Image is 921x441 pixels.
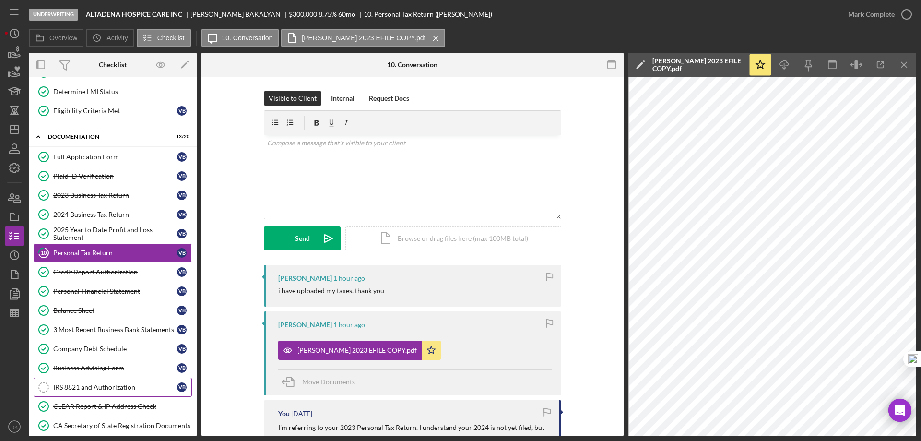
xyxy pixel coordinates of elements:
[53,268,177,276] div: Credit Report Authorization
[53,211,177,218] div: 2024 Business Tax Return
[333,274,365,282] time: 2025-09-25 20:51
[34,378,192,397] a: IRS 8821 and AuthorizationVB
[34,339,192,358] a: Company Debt ScheduleVB
[48,134,165,140] div: Documentation
[278,287,384,295] div: i have uploaded my taxes. thank you
[908,354,918,364] img: one_i.png
[34,186,192,205] a: 2023 Business Tax ReturnVB
[53,249,177,257] div: Personal Tax Return
[49,34,77,42] label: Overview
[177,286,187,296] div: V B
[369,91,409,106] div: Request Docs
[201,29,279,47] button: 10. Conversation
[34,282,192,301] a: Personal Financial StatementVB
[29,29,83,47] button: Overview
[106,34,128,42] label: Activity
[177,248,187,258] div: V B
[29,9,78,21] div: Underwriting
[34,205,192,224] a: 2024 Business Tax ReturnVB
[5,417,24,436] button: RK
[86,11,182,18] b: ALTADENA HOSPICE CARE INC
[34,301,192,320] a: Balance SheetVB
[34,101,192,120] a: Eligibility Criteria MetVB
[34,147,192,167] a: Full Application FormVB
[177,363,187,373] div: V B
[34,320,192,339] a: 3 Most Recent Business Bank StatementsVB
[278,341,441,360] button: [PERSON_NAME] 2023 EFILE COPY.pdf
[333,321,365,329] time: 2025-09-25 20:50
[281,29,445,47] button: [PERSON_NAME] 2023 EFILE COPY.pdf
[838,5,916,24] button: Mark Complete
[177,325,187,334] div: V B
[86,29,134,47] button: Activity
[326,91,359,106] button: Internal
[278,370,365,394] button: Move Documents
[177,191,187,200] div: V B
[302,34,425,42] label: [PERSON_NAME] 2023 EFILE COPY.pdf
[53,422,191,429] div: CA Secretary of State Registration Documents
[177,267,187,277] div: V B
[34,397,192,416] a: CLEAR Report & IP Address Check
[177,210,187,219] div: V B
[848,5,895,24] div: Mark Complete
[34,262,192,282] a: Credit Report AuthorizationVB
[53,345,177,353] div: Company Debt Schedule
[264,226,341,250] button: Send
[278,321,332,329] div: [PERSON_NAME]
[53,383,177,391] div: IRS 8821 and Authorization
[364,91,414,106] button: Request Docs
[53,226,177,241] div: 2025 Year to Date Profit and Loss Statement
[269,91,317,106] div: Visible to Client
[319,11,337,18] div: 8.75 %
[53,107,177,115] div: Eligibility Criteria Met
[222,34,273,42] label: 10. Conversation
[34,82,192,101] a: Determine LMI Status
[157,34,185,42] label: Checklist
[295,226,310,250] div: Send
[53,287,177,295] div: Personal Financial Statement
[364,11,492,18] div: 10. Personal Tax Return ([PERSON_NAME])
[177,306,187,315] div: V B
[338,11,355,18] div: 60 mo
[652,57,744,72] div: [PERSON_NAME] 2023 EFILE COPY.pdf
[264,91,321,106] button: Visible to Client
[41,250,47,256] tspan: 10
[302,378,355,386] span: Move Documents
[172,134,189,140] div: 13 / 20
[34,358,192,378] a: Business Advising FormVB
[34,416,192,435] a: CA Secretary of State Registration Documents
[53,326,177,334] div: 3 Most Recent Business Bank Statements
[137,29,191,47] button: Checklist
[99,61,127,69] div: Checklist
[278,410,290,417] div: You
[34,224,192,243] a: 2025 Year to Date Profit and Loss StatementVB
[177,106,187,116] div: V B
[177,229,187,238] div: V B
[387,61,437,69] div: 10. Conversation
[278,274,332,282] div: [PERSON_NAME]
[888,399,911,422] div: Open Intercom Messenger
[34,243,192,262] a: 10Personal Tax ReturnVB
[53,191,177,199] div: 2023 Business Tax Return
[53,307,177,314] div: Balance Sheet
[53,364,177,372] div: Business Advising Form
[34,167,192,186] a: Plaid ID VerificationVB
[289,10,317,18] span: $300,000
[190,11,289,18] div: [PERSON_NAME] BAKALYAN
[53,88,191,95] div: Determine LMI Status
[53,172,177,180] div: Plaid ID Verification
[297,346,417,354] div: [PERSON_NAME] 2023 EFILE COPY.pdf
[53,153,177,161] div: Full Application Form
[177,171,187,181] div: V B
[331,91,354,106] div: Internal
[291,410,312,417] time: 2025-09-23 22:01
[53,403,191,410] div: CLEAR Report & IP Address Check
[177,152,187,162] div: V B
[177,382,187,392] div: V B
[11,424,18,429] text: RK
[177,344,187,354] div: V B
